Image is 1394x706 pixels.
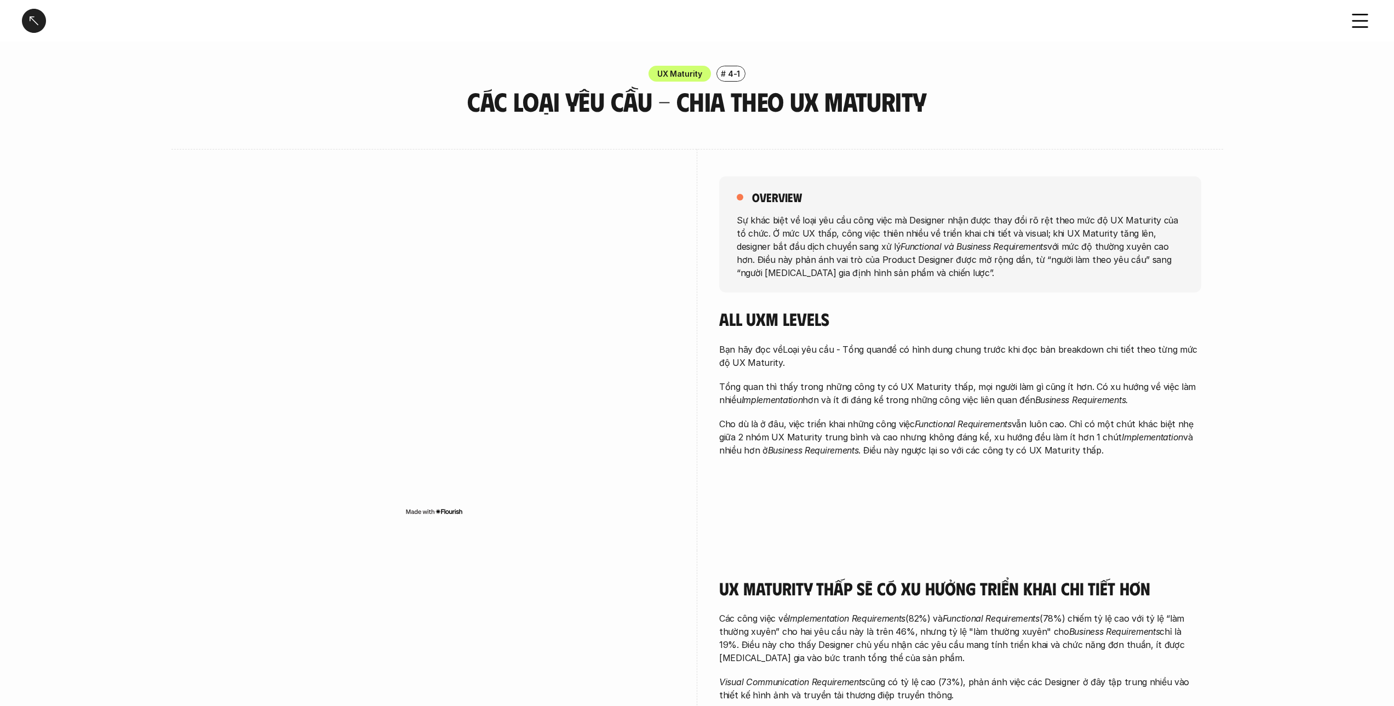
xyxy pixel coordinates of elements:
em: Functional và Business Requirements [900,240,1047,251]
h4: All UXM levels [719,308,1201,329]
a: Loại yêu cầu - Tổng quan [783,344,887,355]
iframe: Interactive or visual content [193,176,675,505]
img: Made with Flourish [405,507,463,516]
p: Cho dù là ở đâu, việc triển khai những công việc vẫn luôn cao. Chỉ có một chút khác biệt nhẹ giữa... [719,417,1201,457]
em: Business Requirements [768,445,859,456]
p: cũng có tỷ lệ cao (73%), phản ánh việc các Designer ở đây tập trung nhiều vào thiết kế hình ảnh v... [719,675,1201,702]
p: Các công việc về (82%) và (78%) chiếm tỷ lệ cao với tỷ lệ “làm thường xuyên” cho hai yêu cầu này ... [719,612,1201,664]
p: Sự khác biệt về loại yêu cầu công việc mà Designer nhận được thay đổi rõ rệt theo mức độ UX Matur... [737,213,1184,279]
p: 4-1 [728,68,740,79]
em: Implementation [742,394,803,405]
em: Functional Requirements [943,613,1040,624]
em: Business Requirements [1069,626,1160,637]
h6: # [721,70,726,78]
p: UX Maturity [657,68,702,79]
em: Implementation [1122,432,1183,443]
em: Business Requirements. [1035,394,1128,405]
p: Tổng quan thì thấy trong những công ty có UX Maturity thấp, mọi người làm gì cũng ít hơn. Có xu h... [719,380,1201,406]
em: Visual Communication Requirements [719,676,865,687]
em: Implementation Requirements [788,613,905,624]
em: Functional Requirements [915,418,1012,429]
h3: Các loại yêu cầu - Chia theo UX Maturity [464,87,930,116]
h5: overview [752,190,802,205]
p: Bạn hãy đọc về để có hình dung chung trước khi đọc bản breakdown chi tiết theo từng mức độ UX Mat... [719,343,1201,369]
h4: UX Maturity thấp sẽ có xu hưởng triển khai chi tiết hơn [719,578,1201,599]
